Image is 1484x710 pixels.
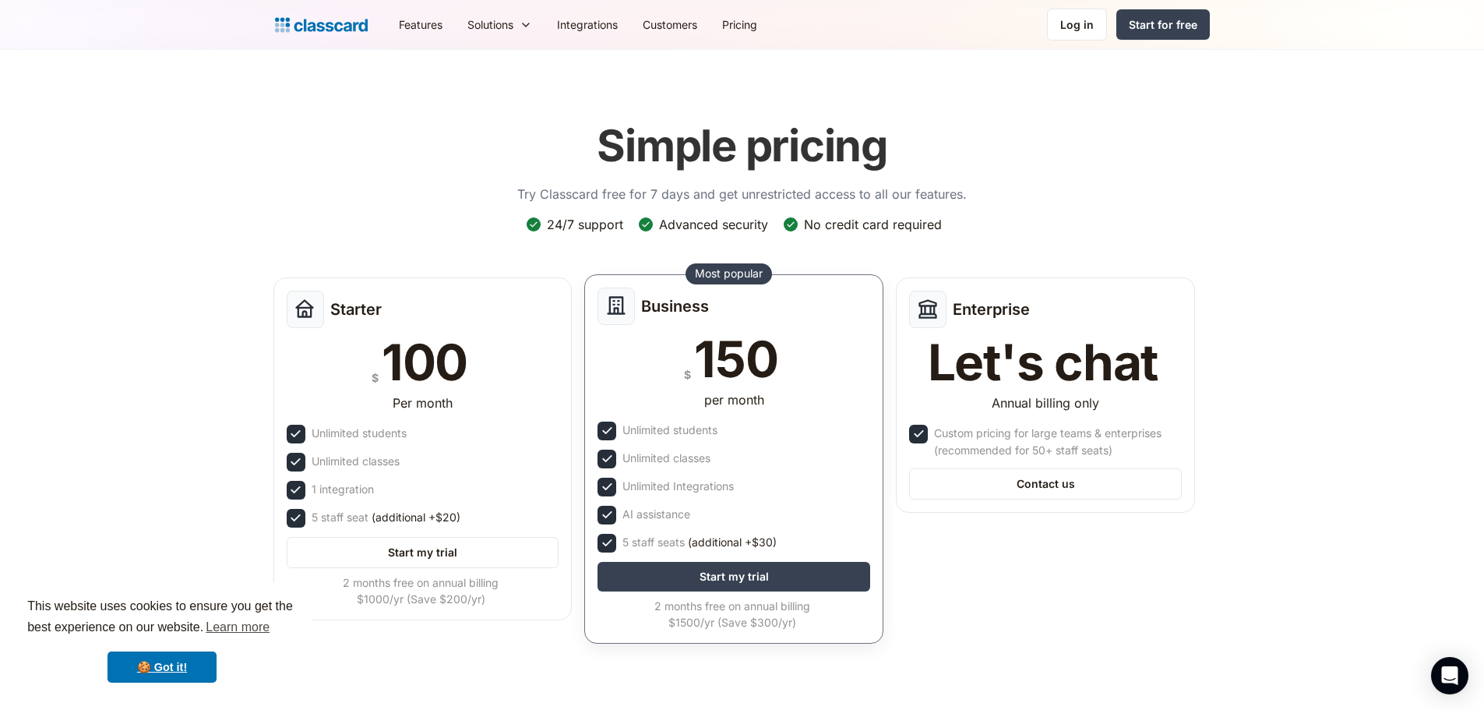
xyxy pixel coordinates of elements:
[992,394,1099,412] div: Annual billing only
[330,300,382,319] h2: Starter
[393,394,453,412] div: Per month
[630,7,710,42] a: Customers
[386,7,455,42] a: Features
[312,425,407,442] div: Unlimited students
[1431,657,1468,694] div: Open Intercom Messenger
[710,7,770,42] a: Pricing
[312,481,374,498] div: 1 integration
[597,120,887,172] h1: Simple pricing
[27,597,297,639] span: This website uses cookies to ensure you get the best experience on our website.
[694,334,777,384] div: 150
[622,534,777,551] div: 5 staff seats
[275,14,368,36] a: home
[804,216,942,233] div: No credit card required
[597,562,870,592] a: Start my trial
[382,337,467,387] div: 100
[684,365,691,384] div: $
[455,7,545,42] div: Solutions
[597,598,867,631] div: 2 months free on annual billing $1500/yr (Save $300/yr)
[1116,9,1210,40] a: Start for free
[688,534,777,551] span: (additional +$30)
[622,478,734,495] div: Unlimited Integrations
[372,368,379,387] div: $
[12,582,312,698] div: cookieconsent
[695,266,763,281] div: Most popular
[203,616,272,639] a: learn more about cookies
[909,468,1182,500] a: Contact us
[312,509,460,526] div: 5 staff seat
[934,425,1179,459] div: Custom pricing for large teams & enterprises (recommended for 50+ staff seats)
[622,422,717,439] div: Unlimited students
[928,337,1158,387] div: Let's chat
[287,574,556,607] div: 2 months free on annual billing $1000/yr (Save $200/yr)
[622,450,710,467] div: Unlimited classes
[953,300,1030,319] h2: Enterprise
[312,453,400,470] div: Unlimited classes
[545,7,630,42] a: Integrations
[1060,16,1094,33] div: Log in
[1047,9,1107,41] a: Log in
[517,185,967,203] p: Try Classcard free for 7 days and get unrestricted access to all our features.
[287,537,559,568] a: Start my trial
[547,216,623,233] div: 24/7 support
[659,216,768,233] div: Advanced security
[641,297,709,316] h2: Business
[467,16,513,33] div: Solutions
[108,652,217,683] a: dismiss cookie message
[372,509,460,526] span: (additional +$20)
[704,390,764,409] div: per month
[622,506,690,523] div: AI assistance
[1129,16,1197,33] div: Start for free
